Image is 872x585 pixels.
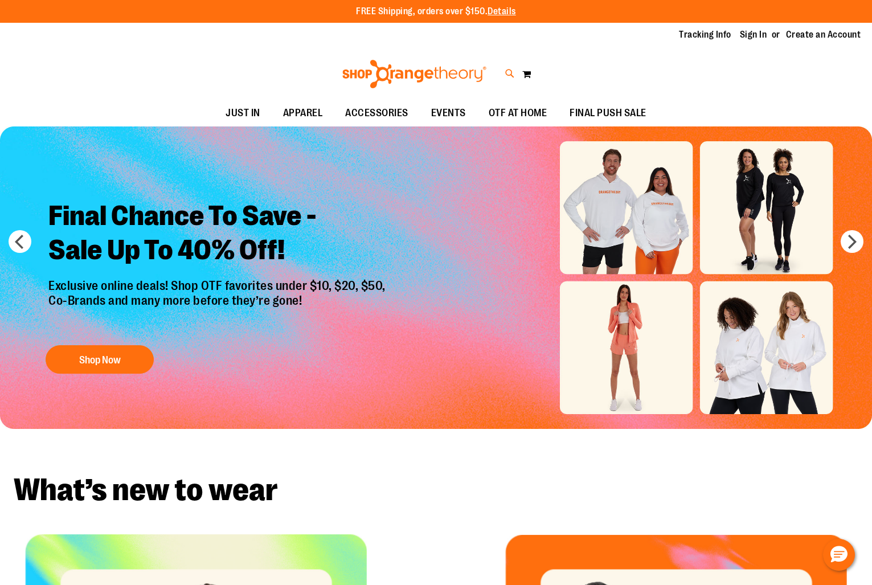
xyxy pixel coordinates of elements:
a: APPAREL [272,100,334,126]
a: FINAL PUSH SALE [558,100,658,126]
a: Final Chance To Save -Sale Up To 40% Off! Exclusive online deals! Shop OTF favorites under $10, $... [40,190,397,380]
span: ACCESSORIES [345,100,408,126]
button: Hello, have a question? Let’s chat. [823,539,855,571]
button: next [841,230,863,253]
a: Tracking Info [679,28,731,41]
a: JUST IN [214,100,272,126]
a: EVENTS [420,100,477,126]
span: EVENTS [431,100,466,126]
h2: Final Chance To Save - Sale Up To 40% Off! [40,190,397,279]
p: FREE Shipping, orders over $150. [356,5,516,18]
span: APPAREL [283,100,323,126]
h2: What’s new to wear [14,474,858,506]
a: OTF AT HOME [477,100,559,126]
a: Details [488,6,516,17]
span: OTF AT HOME [489,100,547,126]
button: Shop Now [46,346,154,374]
p: Exclusive online deals! Shop OTF favorites under $10, $20, $50, Co-Brands and many more before th... [40,279,397,334]
span: FINAL PUSH SALE [570,100,646,126]
a: ACCESSORIES [334,100,420,126]
a: Create an Account [786,28,861,41]
a: Sign In [740,28,767,41]
span: JUST IN [226,100,260,126]
button: prev [9,230,31,253]
img: Shop Orangetheory [341,60,488,88]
